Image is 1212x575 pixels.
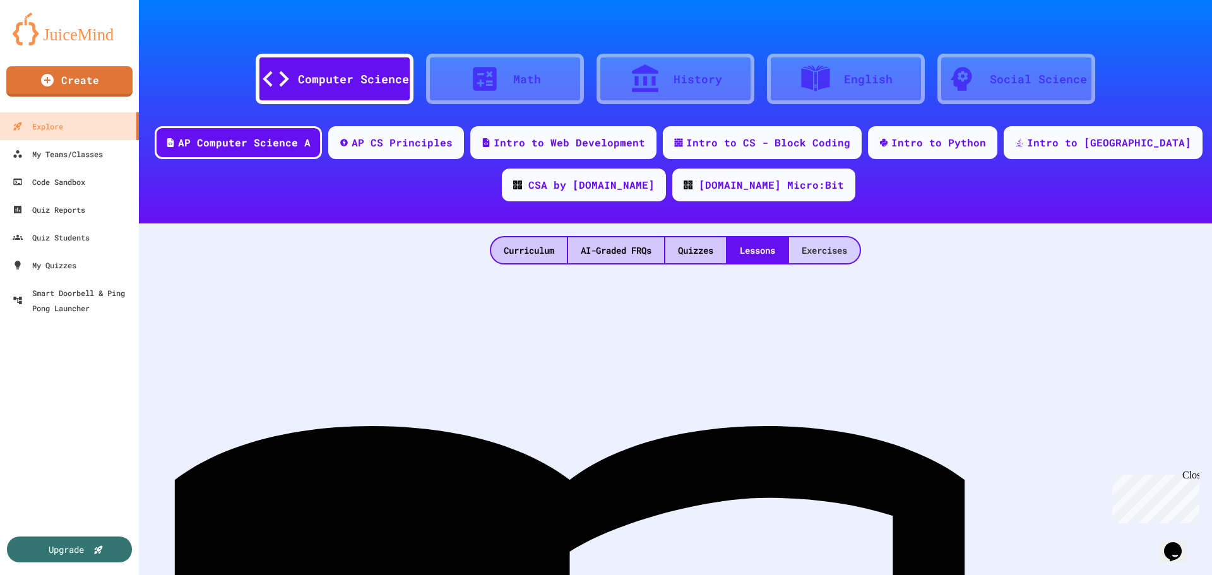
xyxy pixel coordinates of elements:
[789,237,860,263] div: Exercises
[491,237,567,263] div: Curriculum
[13,119,63,134] div: Explore
[13,174,85,189] div: Code Sandbox
[494,135,645,150] div: Intro to Web Development
[352,135,453,150] div: AP CS Principles
[528,177,655,193] div: CSA by [DOMAIN_NAME]
[1107,470,1199,523] iframe: chat widget
[13,285,134,316] div: Smart Doorbell & Ping Pong Launcher
[727,237,788,263] div: Lessons
[13,258,76,273] div: My Quizzes
[513,181,522,189] img: CODE_logo_RGB.png
[298,71,409,88] div: Computer Science
[684,181,692,189] img: CODE_logo_RGB.png
[699,177,844,193] div: [DOMAIN_NAME] Micro:Bit
[13,13,126,45] img: logo-orange.svg
[686,135,850,150] div: Intro to CS - Block Coding
[844,71,893,88] div: English
[1027,135,1191,150] div: Intro to [GEOGRAPHIC_DATA]
[665,237,726,263] div: Quizzes
[178,135,311,150] div: AP Computer Science A
[13,230,90,245] div: Quiz Students
[6,66,133,97] a: Create
[13,202,85,217] div: Quiz Reports
[674,71,722,88] div: History
[990,71,1087,88] div: Social Science
[49,543,84,556] div: Upgrade
[513,71,541,88] div: Math
[13,146,103,162] div: My Teams/Classes
[5,5,87,80] div: Chat with us now!Close
[1159,525,1199,562] iframe: chat widget
[891,135,986,150] div: Intro to Python
[568,237,664,263] div: AI-Graded FRQs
